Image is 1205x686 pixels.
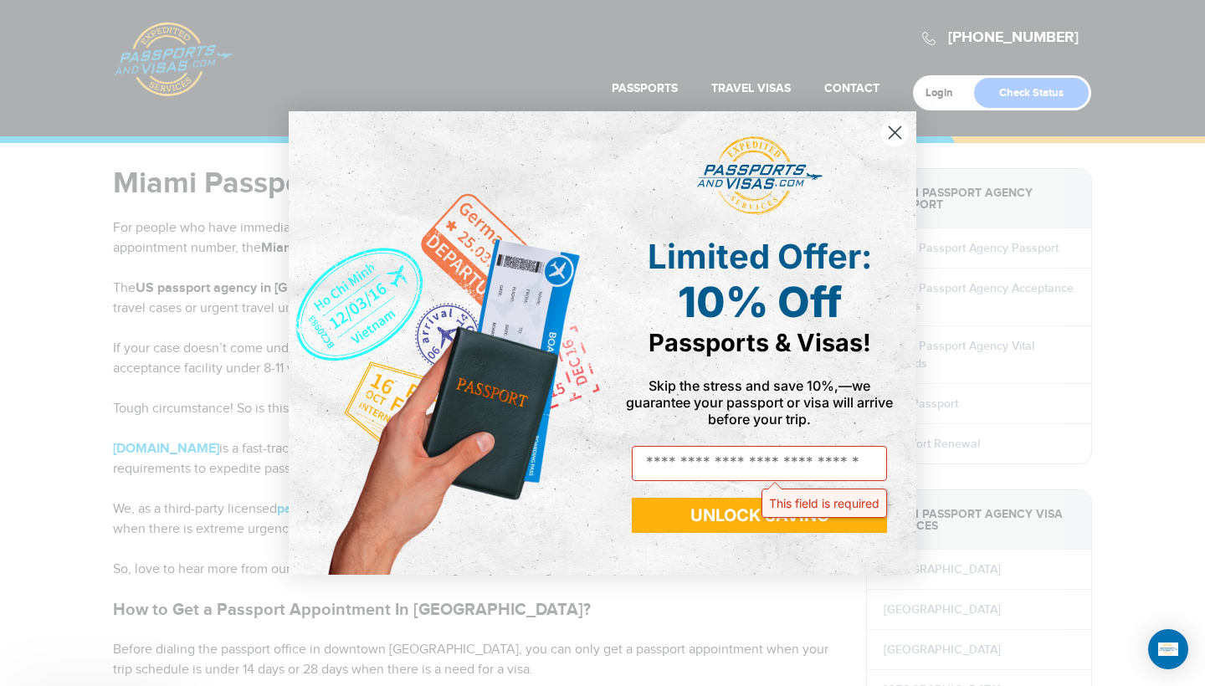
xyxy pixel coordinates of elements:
img: passports and visas [697,136,823,215]
span: Limited Offer: [648,236,872,277]
span: Skip the stress and save 10%,—we guarantee your passport or visa will arrive before your trip. [626,377,893,427]
span: 10% Off [678,277,842,327]
span: Passports & Visas! [649,328,871,357]
button: Close dialog [880,118,910,147]
img: de9cda0d-0715-46ca-9a25-073762a91ba7.png [289,111,602,574]
div: Open Intercom Messenger [1148,629,1188,669]
button: UNLOCK SAVING [632,498,887,533]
